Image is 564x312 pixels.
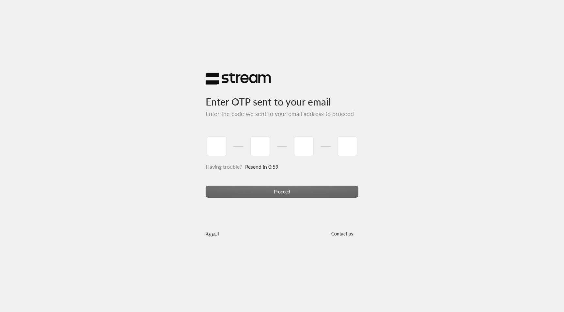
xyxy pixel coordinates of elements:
span: Resend in 0:59 [245,163,278,170]
a: العربية [206,227,219,239]
a: Contact us [326,231,358,236]
h5: Enter the code we sent to your email address to proceed [206,110,358,118]
span: Having trouble? [206,163,242,170]
button: Contact us [326,227,358,239]
img: Stream Logo [206,72,271,85]
h3: Enter OTP sent to your email [206,85,358,107]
